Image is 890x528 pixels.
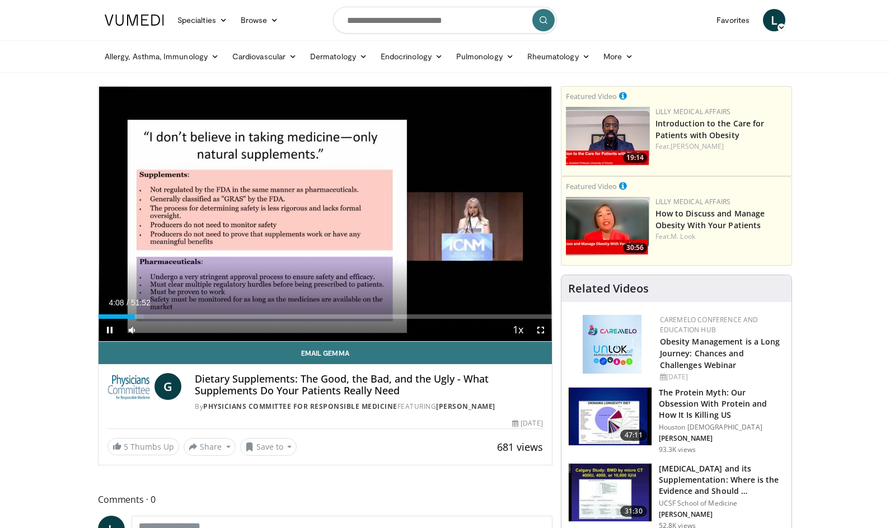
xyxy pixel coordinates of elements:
[660,336,780,370] a: Obesity Management is a Long Journey: Chances and Challenges Webinar
[226,45,303,68] a: Cardiovascular
[597,45,640,68] a: More
[623,243,647,253] span: 30:56
[99,342,552,364] a: Email Gemma
[449,45,521,68] a: Pulmonology
[655,197,731,206] a: Lilly Medical Affairs
[566,107,650,166] a: 19:14
[659,499,785,508] p: UCSF School of Medicine
[710,9,756,31] a: Favorites
[107,373,150,400] img: Physicians Committee for Responsible Medicine
[497,440,543,454] span: 681 views
[374,45,449,68] a: Endocrinology
[659,434,785,443] p: [PERSON_NAME]
[436,402,495,411] a: [PERSON_NAME]
[99,87,552,342] video-js: Video Player
[512,418,542,428] div: [DATE]
[131,298,151,307] span: 51:52
[203,402,397,411] a: Physicians Committee for Responsible Medicine
[569,464,652,522] img: 4bb25b40-905e-443e-8e37-83f056f6e86e.150x105_q85_crop-smart_upscale.jpg
[195,373,542,397] h4: Dietary Supplements: The Good, the Bad, and the Ugly - What Supplements Do Your Patients Really Need
[530,319,552,341] button: Fullscreen
[98,45,226,68] a: Allergy, Asthma, Immunology
[568,282,649,295] h4: Related Videos
[763,9,785,31] a: L
[124,441,128,452] span: 5
[655,232,787,242] div: Feat.
[660,372,783,382] div: [DATE]
[620,506,647,517] span: 31:30
[566,197,650,256] a: 30:56
[659,510,785,519] p: [PERSON_NAME]
[566,107,650,166] img: acc2e291-ced4-4dd5-b17b-d06994da28f3.png.150x105_q85_crop-smart_upscale.png
[659,423,785,432] p: Houston [DEMOGRAPHIC_DATA]
[583,315,641,374] img: 45df64a9-a6de-482c-8a90-ada250f7980c.png.150x105_q85_autocrop_double_scale_upscale_version-0.2.jpg
[655,142,787,152] div: Feat.
[671,142,724,151] a: [PERSON_NAME]
[240,438,297,456] button: Save to
[659,445,696,454] p: 93.3K views
[623,153,647,163] span: 19:14
[171,9,234,31] a: Specialties
[566,91,617,101] small: Featured Video
[660,315,758,334] a: CaReMeLO Conference and Education Hub
[659,387,785,421] h3: The Protein Myth: Our Obsession With Protein and How It Is Killing US
[184,438,236,456] button: Share
[195,402,542,412] div: By FEATURING
[655,118,765,140] a: Introduction to the Care for Patients with Obesity
[99,314,552,319] div: Progress Bar
[655,107,731,116] a: Lilly Medical Affairs
[569,388,652,446] img: b7b8b05e-5021-418b-a89a-60a270e7cf82.150x105_q85_crop-smart_upscale.jpg
[507,319,530,341] button: Playback Rate
[98,492,552,507] span: Comments 0
[121,319,143,341] button: Mute
[234,9,285,31] a: Browse
[671,232,695,241] a: M. Look
[568,387,785,454] a: 47:11 The Protein Myth: Our Obsession With Protein and How It Is Killing US Houston [DEMOGRAPHIC_...
[620,430,647,441] span: 47:11
[333,7,557,34] input: Search topics, interventions
[109,298,124,307] span: 4:08
[107,438,179,455] a: 5 Thumbs Up
[127,298,129,307] span: /
[655,208,765,230] a: How to Discuss and Manage Obesity With Your Patients
[303,45,374,68] a: Dermatology
[99,319,121,341] button: Pause
[521,45,597,68] a: Rheumatology
[154,373,181,400] a: G
[566,197,650,256] img: c98a6a29-1ea0-4bd5-8cf5-4d1e188984a7.png.150x105_q85_crop-smart_upscale.png
[566,181,617,191] small: Featured Video
[105,15,164,26] img: VuMedi Logo
[659,463,785,497] h3: [MEDICAL_DATA] and its Supplementation: Where is the Evidence and Should …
